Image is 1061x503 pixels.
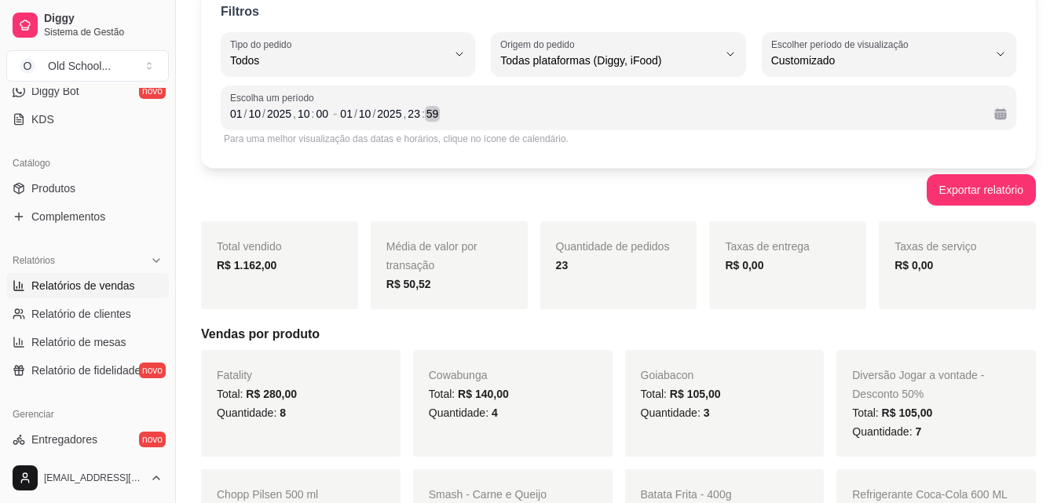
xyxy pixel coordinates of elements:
[6,50,169,82] button: Select a team
[704,406,710,419] span: 3
[261,106,267,122] div: /
[458,388,509,400] span: R$ 140,00
[500,53,717,68] span: Todas plataformas (Diggy, iFood)
[217,369,252,381] span: Fatality
[44,12,163,26] span: Diggy
[641,406,710,419] span: Quantidade:
[556,240,670,253] span: Quantidade de pedidos
[230,38,297,51] label: Tipo do pedido
[217,259,276,272] strong: R$ 1.162,00
[429,388,509,400] span: Total:
[852,406,932,419] span: Total:
[420,106,426,122] div: :
[401,106,408,122] div: ,
[6,273,169,298] a: Relatórios de vendas
[31,334,126,350] span: Relatório de mesas
[217,406,286,419] span: Quantidade:
[375,106,403,122] div: ano, Data final,
[852,425,921,438] span: Quantidade:
[20,58,35,74] span: O
[425,106,441,122] div: minuto, Data final,
[224,133,1013,145] div: Para uma melhor visualização das datas e horários, clique no ícone de calendário.
[6,78,169,104] a: Diggy Botnovo
[988,101,1013,126] button: Calendário
[229,106,244,122] div: dia, Data inicial,
[6,427,169,452] a: Entregadoresnovo
[265,106,293,122] div: ano, Data inicial,
[771,53,988,68] span: Customizado
[338,106,354,122] div: dia, Data final,
[291,106,298,122] div: ,
[6,330,169,355] a: Relatório de mesas
[641,369,694,381] span: Goiabacon
[6,151,169,176] div: Catálogo
[333,104,337,123] span: -
[31,278,135,293] span: Relatórios de vendas
[429,488,547,501] span: Smash - Carne e Queijo
[6,176,169,201] a: Produtos
[500,38,580,51] label: Origem do pedido
[221,2,259,21] p: Filtros
[201,325,1036,344] h5: Vendas por produto
[852,488,1008,501] span: Refrigerante Coca-Cola 600 ML
[725,240,809,253] span: Taxas de entrega
[246,388,297,400] span: R$ 280,00
[762,32,1016,76] button: Escolher período de visualizaçãoCustomizado
[927,174,1036,206] button: Exportar relatório
[31,83,79,99] span: Diggy Bot
[429,406,498,419] span: Quantidade:
[882,406,933,419] span: R$ 105,00
[243,106,249,122] div: /
[230,104,330,123] div: Data inicial
[406,106,422,122] div: hora, Data final,
[44,472,144,484] span: [EMAIL_ADDRESS][DOMAIN_NAME]
[386,240,477,272] span: Média de valor por transação
[44,26,163,38] span: Sistema de Gestão
[340,104,982,123] div: Data final
[491,32,745,76] button: Origem do pedidoTodas plataformas (Diggy, iFood)
[31,306,131,322] span: Relatório de clientes
[371,106,377,122] div: /
[771,38,913,51] label: Escolher período de visualização
[6,6,169,44] a: DiggySistema de Gestão
[13,254,55,267] span: Relatórios
[296,106,312,122] div: hora, Data inicial,
[895,240,976,253] span: Taxas de serviço
[556,259,569,272] strong: 23
[6,358,169,383] a: Relatório de fidelidadenovo
[386,278,431,290] strong: R$ 50,52
[247,106,262,122] div: mês, Data inicial,
[31,363,141,378] span: Relatório de fidelidade
[217,388,297,400] span: Total:
[915,425,921,438] span: 7
[31,209,105,224] span: Complementos
[725,259,763,272] strong: R$ 0,00
[6,107,169,132] a: KDS
[670,388,721,400] span: R$ 105,00
[852,369,984,400] span: Diversão Jogar a vontade - Desconto 50%
[641,388,721,400] span: Total:
[641,488,732,501] span: Batata Frita - 400g
[6,459,169,497] button: [EMAIL_ADDRESS][DOMAIN_NAME]
[353,106,359,122] div: /
[217,240,282,253] span: Total vendido
[310,106,316,122] div: :
[280,406,286,419] span: 8
[895,259,933,272] strong: R$ 0,00
[230,53,447,68] span: Todos
[6,402,169,427] div: Gerenciar
[217,488,318,501] span: Chopp Pilsen 500 ml
[221,32,475,76] button: Tipo do pedidoTodos
[314,106,330,122] div: minuto, Data inicial,
[230,92,1007,104] span: Escolha um período
[48,58,111,74] div: Old School ...
[6,301,169,326] a: Relatório de clientes
[6,204,169,229] a: Complementos
[31,432,97,447] span: Entregadores
[357,106,373,122] div: mês, Data final,
[492,406,498,419] span: 4
[31,180,75,196] span: Produtos
[429,369,488,381] span: Cowabunga
[31,111,54,127] span: KDS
